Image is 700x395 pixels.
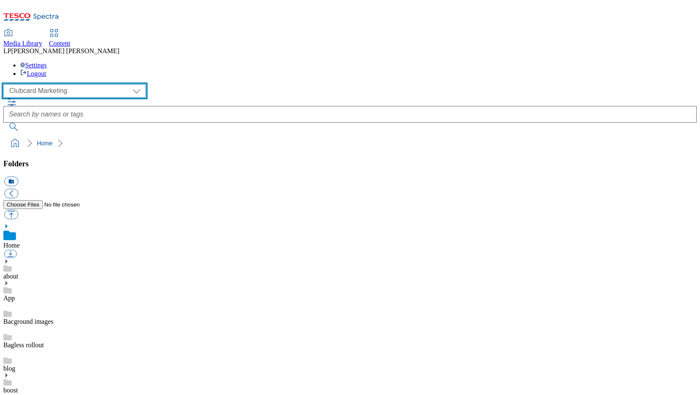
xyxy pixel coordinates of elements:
[3,40,42,47] span: Media Library
[3,318,54,325] a: Bacground images
[20,62,47,69] a: Settings
[3,341,44,349] a: Bagless rollout
[3,242,20,249] a: Home
[3,387,18,394] a: boost
[3,30,42,47] a: Media Library
[37,140,52,147] a: Home
[49,30,70,47] a: Content
[3,135,697,151] nav: breadcrumb
[3,365,15,372] a: blog
[8,137,22,150] a: home
[11,47,119,54] span: [PERSON_NAME] [PERSON_NAME]
[3,159,697,168] h3: Folders
[3,47,11,54] span: LP
[3,106,697,123] input: Search by names or tags
[20,70,46,77] a: Logout
[49,40,70,47] span: Content
[3,273,18,280] a: about
[3,294,15,302] a: App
